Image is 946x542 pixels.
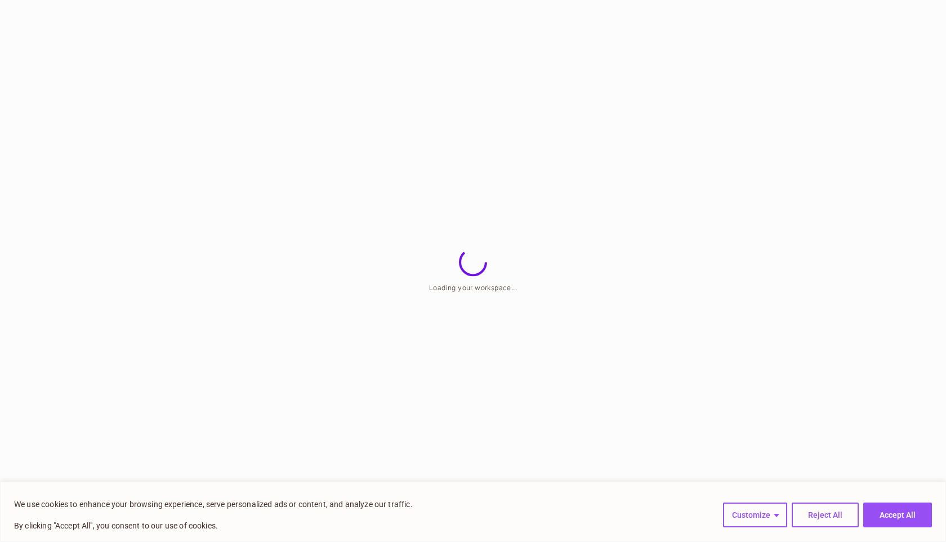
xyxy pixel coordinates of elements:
p: By clicking "Accept All", you consent to our use of cookies. [14,519,413,532]
button: Accept All [863,503,932,527]
span: Loading your workspace... [429,283,517,292]
p: We use cookies to enhance your browsing experience, serve personalized ads or content, and analyz... [14,497,413,511]
button: Customize [723,503,787,527]
button: Reject All [792,503,859,527]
